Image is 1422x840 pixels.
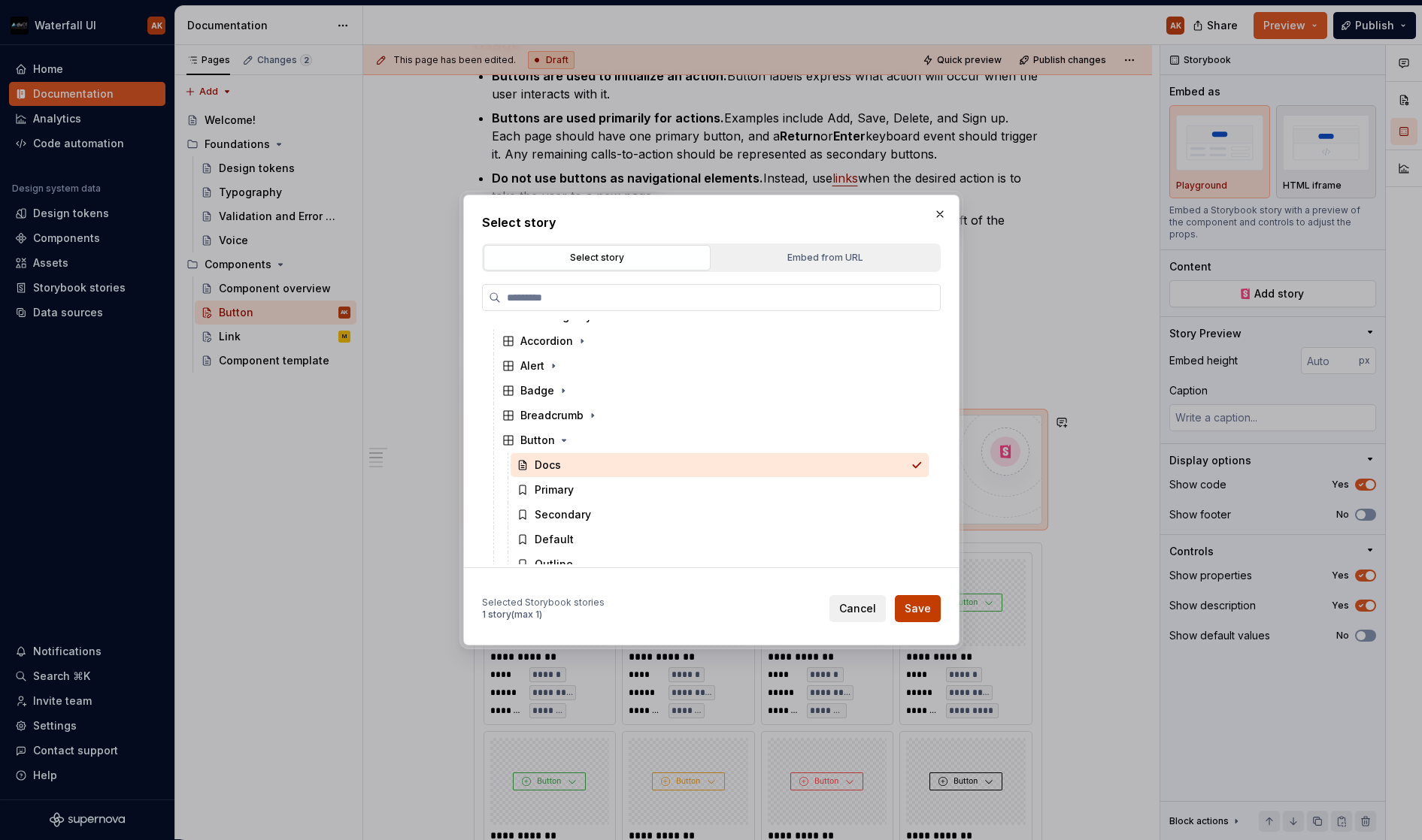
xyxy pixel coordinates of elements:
[839,601,876,616] span: Cancel
[520,334,573,349] div: Accordion
[520,408,584,423] div: Breadcrumb
[829,595,886,622] button: Cancel
[482,609,605,621] div: 1 story (max 1)
[520,383,554,398] div: Badge
[482,213,941,231] h2: Select story
[535,482,574,497] div: Primary
[535,458,561,473] div: Docs
[520,433,555,448] div: Button
[489,250,705,265] div: Select story
[520,358,544,373] div: Alert
[535,532,574,547] div: Default
[535,557,573,572] div: Outline
[905,601,931,616] span: Save
[535,507,591,522] div: Secondary
[717,250,934,265] div: Embed from URL
[482,597,605,609] div: Selected Storybook stories
[895,595,941,622] button: Save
